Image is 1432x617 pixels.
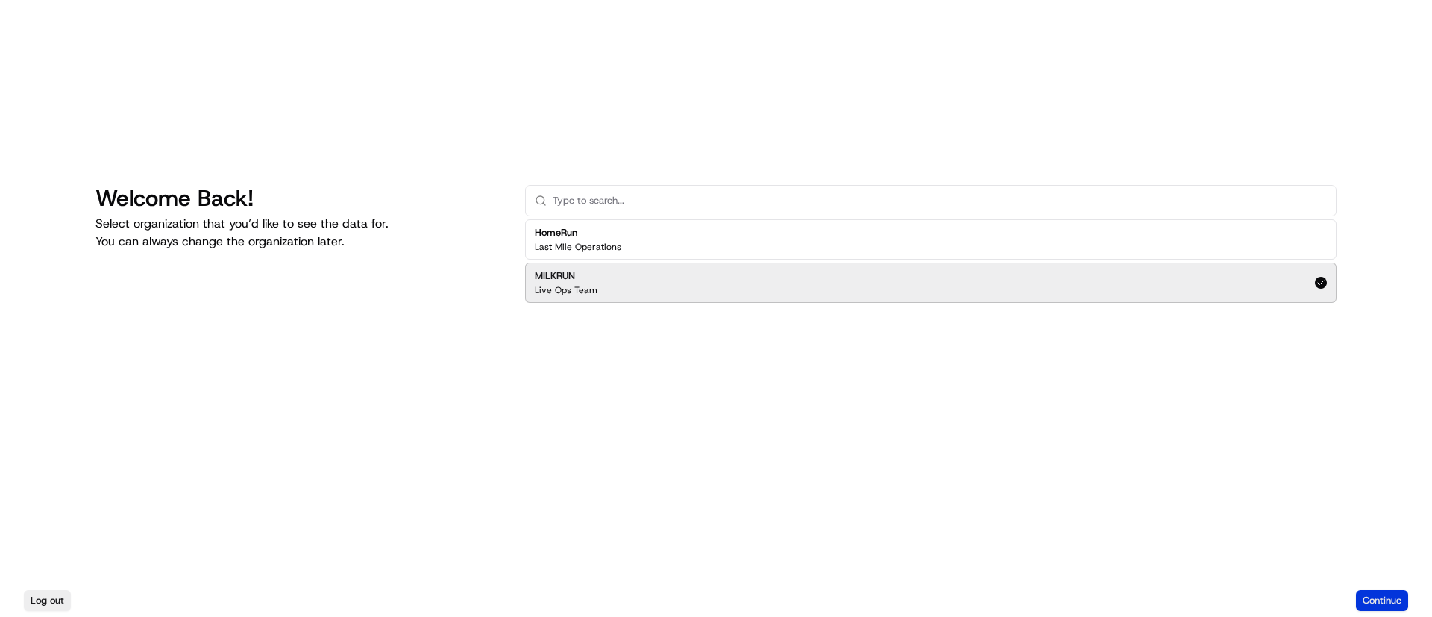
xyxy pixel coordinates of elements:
h2: HomeRun [535,226,621,239]
h1: Welcome Back! [95,185,501,212]
p: Select organization that you’d like to see the data for. You can always change the organization l... [95,215,501,251]
button: Continue [1356,590,1408,611]
div: Suggestions [525,216,1337,306]
p: Last Mile Operations [535,241,621,253]
p: Live Ops Team [535,284,597,296]
input: Type to search... [553,186,1327,216]
button: Log out [24,590,71,611]
h2: MILKRUN [535,269,597,283]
